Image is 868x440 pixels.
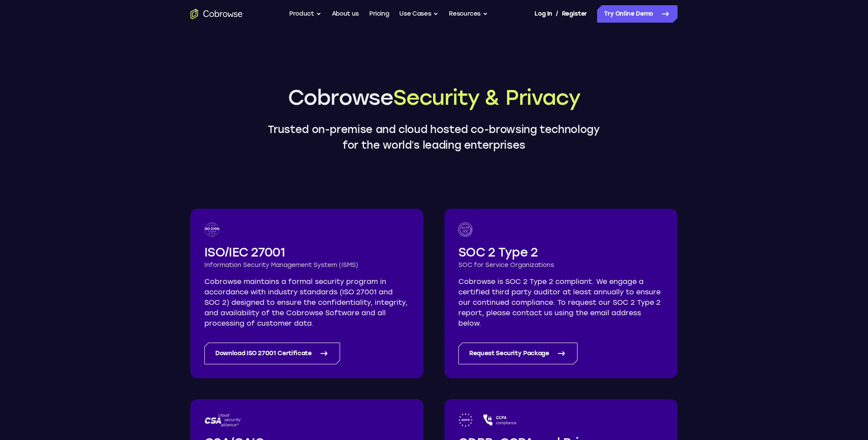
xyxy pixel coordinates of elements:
img: CSA logo [204,413,241,427]
p: Cobrowse maintains a formal security program in accordance with industry standards (ISO 27001 and... [204,277,410,329]
button: Use Cases [399,5,438,23]
button: Resources [449,5,488,23]
h2: ISO/IEC 27001 [204,243,410,261]
img: CCPA logo [483,413,517,427]
a: Register [562,5,587,23]
a: About us [332,5,359,23]
a: Go to the home page [190,9,243,19]
a: Try Online Demo [597,5,678,23]
p: Cobrowse is SOC 2 Type 2 compliant. We engage a certified third party auditor at least annually t... [458,277,664,329]
span: Security & Privacy [393,85,580,110]
img: SOC logo [458,223,472,237]
img: GDPR logo [458,413,473,427]
h3: Information Security Management System (ISMS) [204,261,410,270]
span: / [556,9,558,19]
a: Download ISO 27001 Certificate [204,343,340,364]
button: Product [289,5,321,23]
h1: Cobrowse [260,83,608,111]
p: Trusted on-premise and cloud hosted co-browsing technology for the world’s leading enterprises [260,122,608,153]
h2: SOC 2 Type 2 [458,243,664,261]
a: Log In [534,5,552,23]
a: Pricing [369,5,389,23]
a: Request Security Package [458,343,578,364]
img: ISO 27001 [204,223,220,237]
h3: SOC for Service Organizations [458,261,664,270]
